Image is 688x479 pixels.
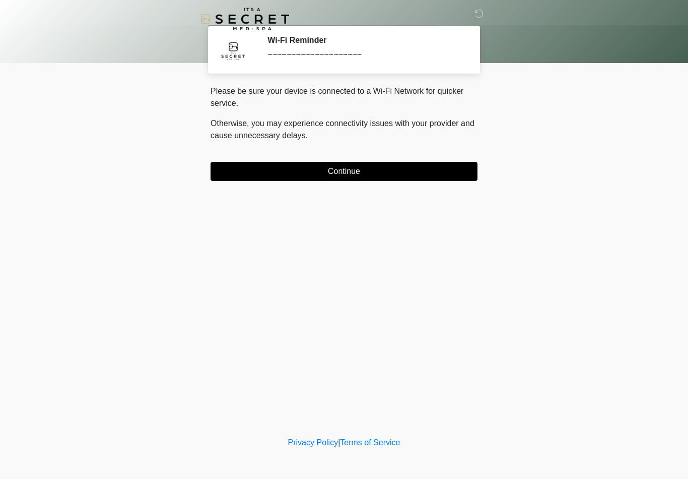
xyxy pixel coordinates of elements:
h2: Wi-Fi Reminder [267,35,462,45]
img: Agent Avatar [218,35,248,66]
a: | [338,438,340,447]
span: . [306,131,308,140]
p: Please be sure your device is connected to a Wi-Fi Network for quicker service. [211,85,477,109]
p: Otherwise, you may experience connectivity issues with your provider and cause unnecessary delays [211,117,477,142]
img: It's A Secret Med Spa Logo [200,8,289,30]
a: Terms of Service [340,438,400,447]
div: ~~~~~~~~~~~~~~~~~~~~ [267,49,462,61]
a: Privacy Policy [288,438,338,447]
button: Continue [211,162,477,181]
